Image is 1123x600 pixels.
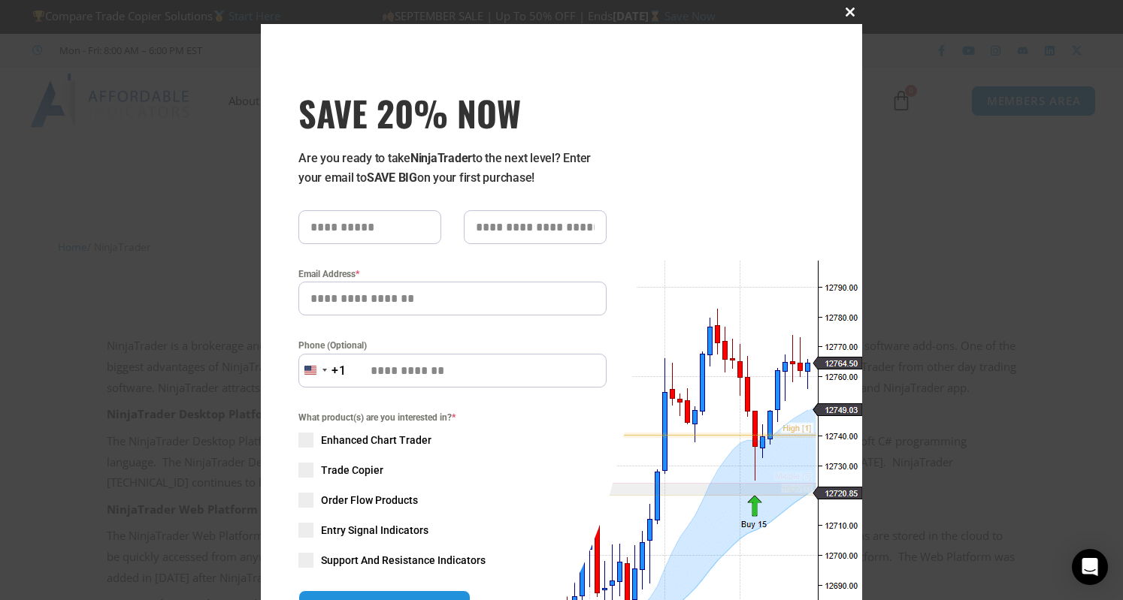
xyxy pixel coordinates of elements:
span: Enhanced Chart Trader [321,433,431,448]
span: Support And Resistance Indicators [321,553,486,568]
label: Enhanced Chart Trader [298,433,607,448]
button: Selected country [298,354,347,387]
label: Email Address [298,267,607,282]
h3: SAVE 20% NOW [298,92,607,134]
span: Order Flow Products [321,493,418,508]
span: Entry Signal Indicators [321,523,428,538]
label: Phone (Optional) [298,338,607,353]
strong: SAVE BIG [367,170,417,185]
label: Entry Signal Indicators [298,523,607,538]
p: Are you ready to take to the next level? Enter your email to on your first purchase! [298,149,607,188]
label: Trade Copier [298,463,607,478]
div: +1 [331,361,347,381]
span: Trade Copier [321,463,383,478]
div: Open Intercom Messenger [1072,549,1108,585]
span: What product(s) are you interested in? [298,410,607,425]
strong: NinjaTrader [410,151,472,165]
label: Order Flow Products [298,493,607,508]
label: Support And Resistance Indicators [298,553,607,568]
